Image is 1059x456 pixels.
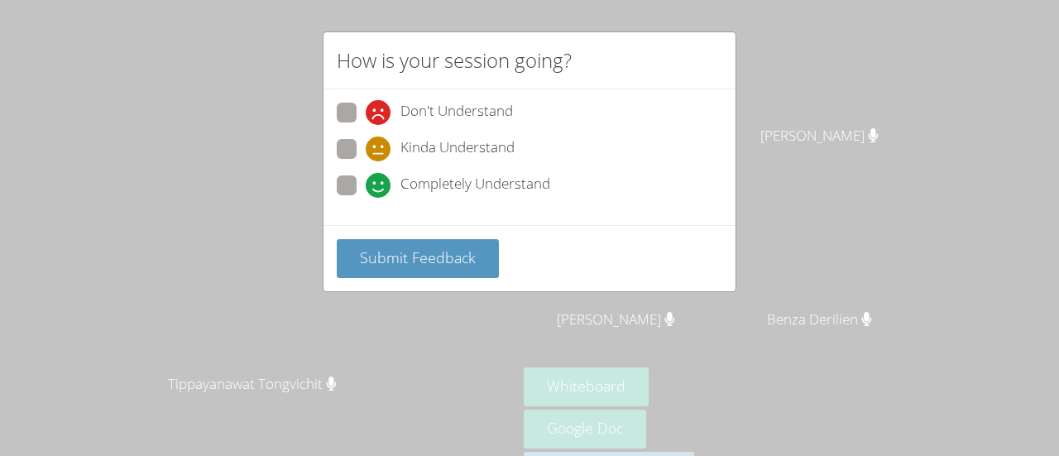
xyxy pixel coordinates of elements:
[400,173,550,198] span: Completely Understand
[337,239,499,278] button: Submit Feedback
[337,46,572,75] h2: How is your session going?
[400,100,513,125] span: Don't Understand
[400,137,515,161] span: Kinda Understand
[360,247,476,267] span: Submit Feedback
